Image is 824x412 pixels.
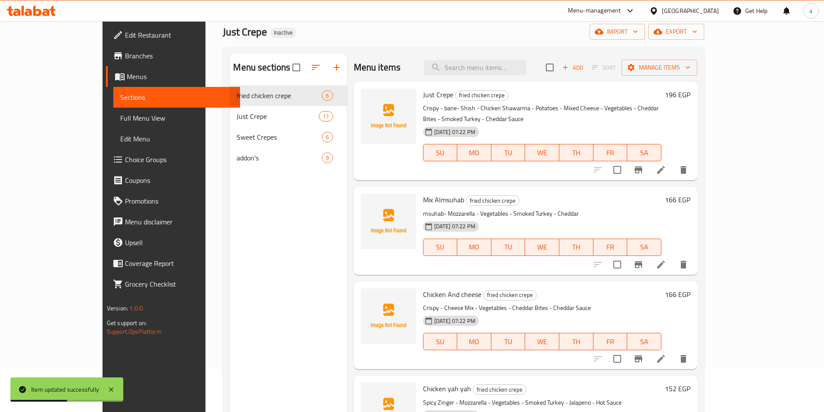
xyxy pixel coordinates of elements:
[596,26,638,37] span: import
[563,335,590,348] span: TH
[322,90,333,101] div: items
[525,239,559,256] button: WE
[491,239,526,256] button: TU
[106,66,240,87] a: Menus
[106,170,240,191] a: Coupons
[525,144,559,161] button: WE
[648,24,704,40] button: export
[529,241,556,253] span: WE
[230,106,346,127] div: Just Crepe17
[665,288,690,300] h6: 166 EGP
[361,288,416,344] img: Chicken And cheese
[473,385,526,395] span: fried chicken crepe
[125,196,233,206] span: Promotions
[120,92,233,102] span: Sections
[106,232,240,253] a: Upsell
[608,161,626,179] span: Select to update
[120,134,233,144] span: Edit Menu
[322,153,333,163] div: items
[287,58,305,77] span: Select all sections
[568,6,621,16] div: Menu-management
[113,128,240,149] a: Edit Menu
[655,26,697,37] span: export
[495,335,522,348] span: TU
[237,111,319,121] span: Just Crepe
[484,290,536,300] span: fried chicken crepe
[622,60,697,76] button: Manage items
[457,239,491,256] button: MO
[125,175,233,185] span: Coupons
[457,144,491,161] button: MO
[457,333,491,350] button: MO
[431,222,479,230] span: [DATE] 07:22 PM
[125,154,233,165] span: Choice Groups
[113,87,240,108] a: Sections
[631,241,658,253] span: SA
[597,147,624,159] span: FR
[305,57,326,78] span: Sort sections
[473,384,526,395] div: fried chicken crepe
[107,317,147,329] span: Get support on:
[809,6,812,16] span: a
[322,92,332,100] span: 6
[125,30,233,40] span: Edit Restaurant
[627,144,661,161] button: SA
[237,132,322,142] span: Sweet Crepes
[322,154,332,162] span: 9
[525,333,559,350] button: WE
[495,147,522,159] span: TU
[106,149,240,170] a: Choice Groups
[662,6,719,16] div: [GEOGRAPHIC_DATA]
[461,335,488,348] span: MO
[559,333,593,350] button: TH
[673,160,694,180] button: delete
[237,153,322,163] span: addon's
[423,288,481,301] span: Chicken And cheese
[319,112,332,121] span: 17
[631,147,658,159] span: SA
[125,279,233,289] span: Grocery Checklist
[127,71,233,82] span: Menus
[590,24,645,40] button: import
[461,147,488,159] span: MO
[423,144,458,161] button: SU
[656,259,666,270] a: Edit menu item
[125,217,233,227] span: Menu disclaimer
[106,274,240,294] a: Grocery Checklist
[230,85,346,106] div: fried chicken crepe6
[563,147,590,159] span: TH
[673,348,694,369] button: delete
[461,241,488,253] span: MO
[106,253,240,274] a: Coverage Report
[466,196,519,206] span: fried chicken crepe
[593,333,628,350] button: FR
[125,237,233,248] span: Upsell
[322,133,332,141] span: 6
[529,147,556,159] span: WE
[529,335,556,348] span: WE
[319,111,333,121] div: items
[491,333,526,350] button: TU
[326,57,347,78] button: Add section
[627,239,661,256] button: SA
[587,61,622,74] span: Select section first
[106,45,240,66] a: Branches
[423,303,662,313] p: Crispy - Cheese Mix - Vegetables - Cheddar Bites - Cheddar Sauce
[673,254,694,275] button: delete
[129,303,143,314] span: 1.0.0
[424,60,526,75] input: search
[628,62,690,73] span: Manage items
[427,147,454,159] span: SU
[541,58,559,77] span: Select section
[593,144,628,161] button: FR
[230,82,346,172] nav: Menu sections
[431,317,479,325] span: [DATE] 07:22 PM
[597,335,624,348] span: FR
[106,25,240,45] a: Edit Restaurant
[31,385,99,394] div: Item updated successfully
[559,239,593,256] button: TH
[491,144,526,161] button: TU
[423,382,471,395] span: Chicken yah yah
